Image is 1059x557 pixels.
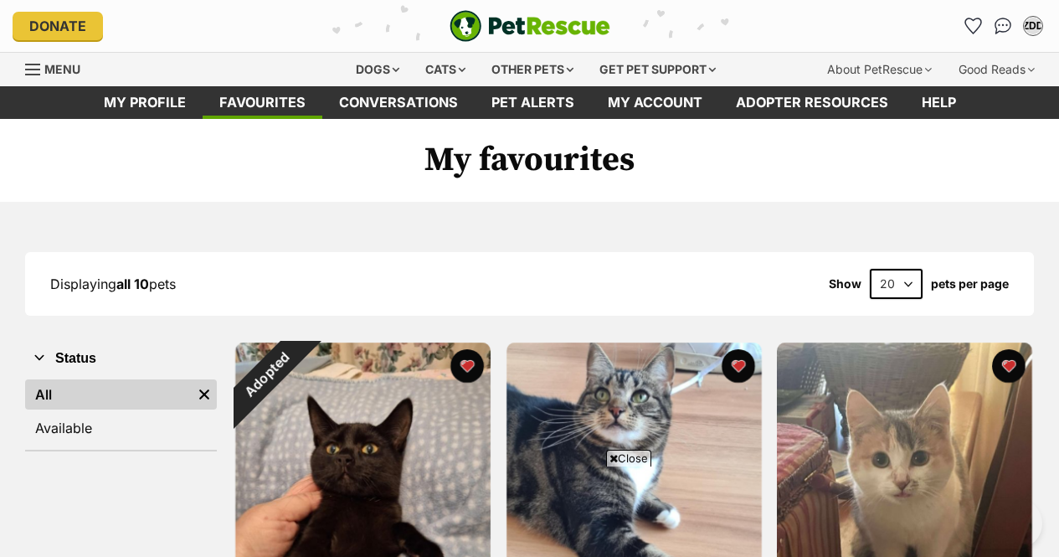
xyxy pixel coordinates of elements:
span: Close [606,450,651,467]
a: Adopter resources [719,86,905,119]
a: Donate [13,12,103,40]
div: Cats [414,53,477,86]
a: Favourites [203,86,322,119]
iframe: Help Scout Beacon - Open [954,498,1042,549]
a: Remove filter [192,379,217,410]
span: Displaying pets [50,276,176,292]
button: My account [1020,13,1046,39]
a: My profile [87,86,203,119]
div: Adopted [212,319,322,430]
div: Dogs [344,53,411,86]
a: Conversations [990,13,1016,39]
img: logo-e224e6f780fb5917bec1dbf3a21bbac754714ae5b6737aabdf751b685950b380.svg [450,10,610,42]
div: ZDD [1025,18,1041,34]
button: favourite [450,349,484,383]
button: Status [25,348,217,369]
a: conversations [322,86,475,119]
span: Show [829,277,861,291]
a: Menu [25,53,92,83]
a: My account [591,86,719,119]
button: favourite [992,349,1026,383]
iframe: Advertisement [225,473,835,549]
div: About PetRescue [815,53,943,86]
a: Help [905,86,973,119]
span: Menu [44,62,80,76]
ul: Account quick links [959,13,1046,39]
div: Status [25,376,217,450]
div: Other pets [480,53,585,86]
a: All [25,379,192,410]
label: pets per page [931,277,1009,291]
a: Pet alerts [475,86,591,119]
img: chat-41dd97257d64d25036548639549fe6c8038ab92f7586957e7f3b1b290dea8141.svg [995,18,1012,34]
div: Good Reads [947,53,1046,86]
div: Get pet support [588,53,727,86]
strong: all 10 [116,276,149,292]
button: favourite [721,349,754,383]
a: Available [25,413,217,443]
a: Favourites [959,13,986,39]
a: PetRescue [450,10,610,42]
